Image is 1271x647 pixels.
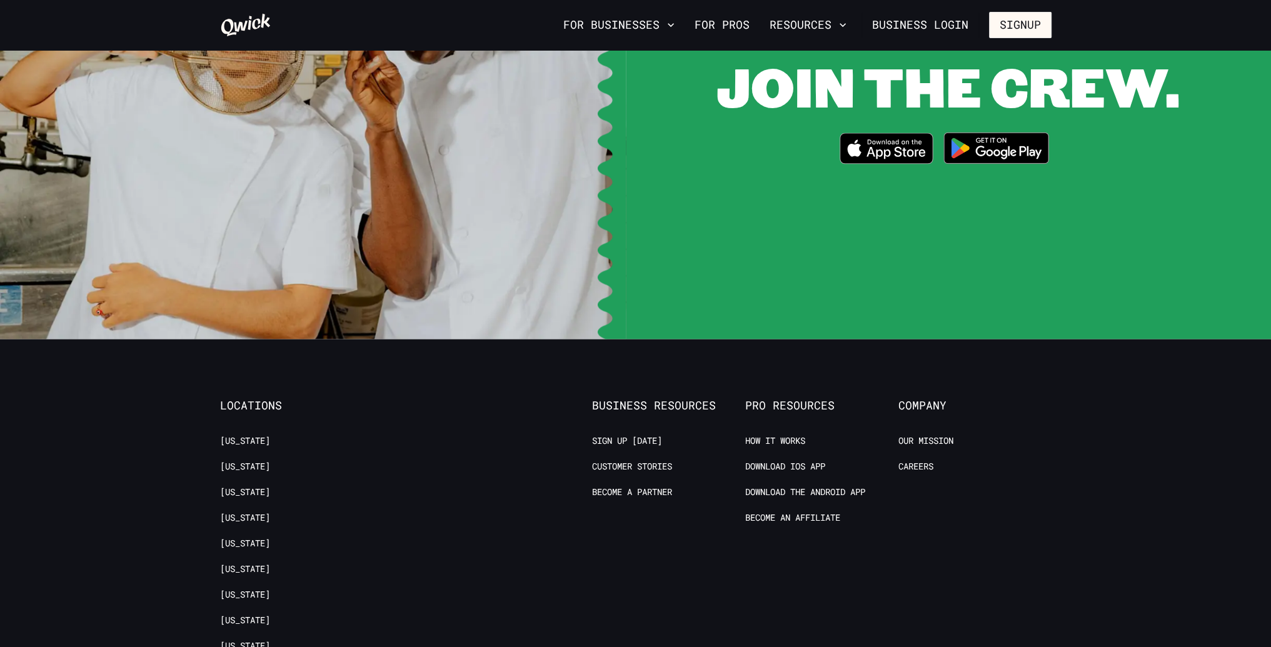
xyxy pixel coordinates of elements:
[936,124,1057,171] img: Get it on Google Play
[558,14,680,36] button: For Businesses
[898,399,1052,413] span: Company
[898,461,933,473] a: Careers
[745,486,865,498] a: Download the Android App
[745,435,805,447] a: How it Works
[898,435,953,447] a: Our Mission
[716,50,1180,122] span: JOIN THE CREW.
[220,435,270,447] a: [US_STATE]
[592,486,672,498] a: Become a Partner
[220,614,270,626] a: [US_STATE]
[220,563,270,575] a: [US_STATE]
[220,486,270,498] a: [US_STATE]
[765,14,852,36] button: Resources
[592,435,662,447] a: Sign up [DATE]
[220,461,270,473] a: [US_STATE]
[220,589,270,601] a: [US_STATE]
[592,461,672,473] a: Customer stories
[745,461,825,473] a: Download IOS App
[745,512,840,524] a: Become an Affiliate
[690,14,755,36] a: For Pros
[745,399,898,413] span: Pro Resources
[220,538,270,549] a: [US_STATE]
[989,12,1052,38] button: Signup
[220,512,270,524] a: [US_STATE]
[840,133,933,168] a: Download on the App Store
[220,399,373,413] span: Locations
[592,399,745,413] span: Business Resources
[862,12,979,38] a: Business Login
